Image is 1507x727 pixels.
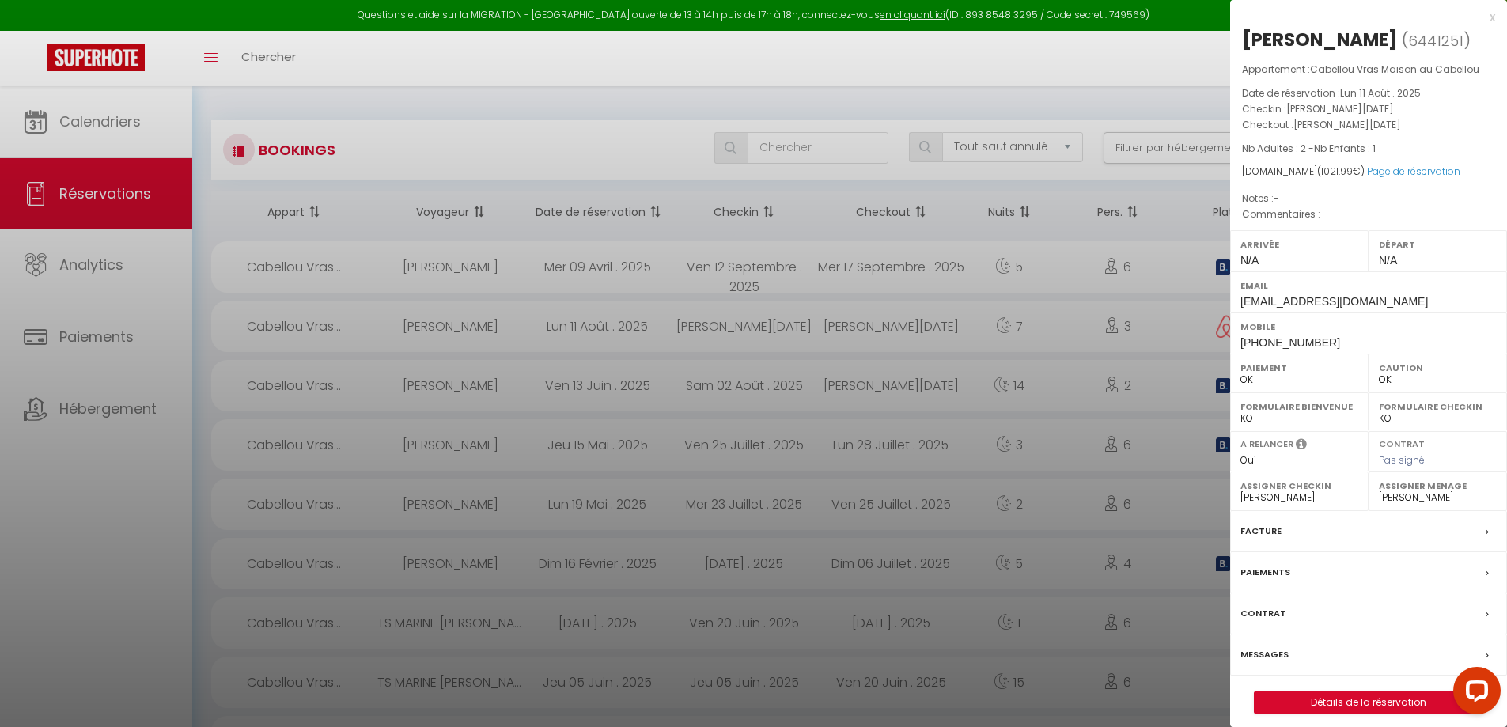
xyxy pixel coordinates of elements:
[1242,206,1495,222] p: Commentaires :
[1274,191,1279,205] span: -
[1408,31,1463,51] span: 6441251
[1367,165,1460,178] a: Page de réservation
[1242,101,1495,117] p: Checkin :
[1314,142,1376,155] span: Nb Enfants : 1
[1240,646,1289,663] label: Messages
[1254,691,1483,714] button: Détails de la réservation
[1240,254,1259,267] span: N/A
[1240,278,1497,293] label: Email
[1242,27,1398,52] div: [PERSON_NAME]
[1286,102,1394,115] span: [PERSON_NAME][DATE]
[1321,165,1353,178] span: 1021.99
[1379,478,1497,494] label: Assigner Menage
[1255,692,1482,713] a: Détails de la réservation
[1242,62,1495,78] p: Appartement :
[1240,399,1358,415] label: Formulaire Bienvenue
[1240,295,1428,308] span: [EMAIL_ADDRESS][DOMAIN_NAME]
[1379,399,1497,415] label: Formulaire Checkin
[1240,437,1293,451] label: A relancer
[1310,62,1479,76] span: Cabellou Vras Maison au Cabellou
[1402,29,1471,51] span: ( )
[1379,453,1425,467] span: Pas signé
[1242,191,1495,206] p: Notes :
[1441,661,1507,727] iframe: LiveChat chat widget
[1240,360,1358,376] label: Paiement
[1240,336,1340,349] span: [PHONE_NUMBER]
[1379,360,1497,376] label: Caution
[1240,237,1358,252] label: Arrivée
[1379,254,1397,267] span: N/A
[1240,564,1290,581] label: Paiements
[1240,605,1286,622] label: Contrat
[1240,319,1497,335] label: Mobile
[1230,8,1495,27] div: x
[1320,207,1326,221] span: -
[1242,142,1376,155] span: Nb Adultes : 2 -
[1242,85,1495,101] p: Date de réservation :
[1242,117,1495,133] p: Checkout :
[1379,237,1497,252] label: Départ
[1340,86,1421,100] span: Lun 11 Août . 2025
[1240,478,1358,494] label: Assigner Checkin
[1379,437,1425,448] label: Contrat
[1296,437,1307,455] i: Sélectionner OUI si vous souhaiter envoyer les séquences de messages post-checkout
[1240,523,1282,540] label: Facture
[1242,165,1495,180] div: [DOMAIN_NAME]
[1317,165,1365,178] span: ( €)
[1293,118,1401,131] span: [PERSON_NAME][DATE]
